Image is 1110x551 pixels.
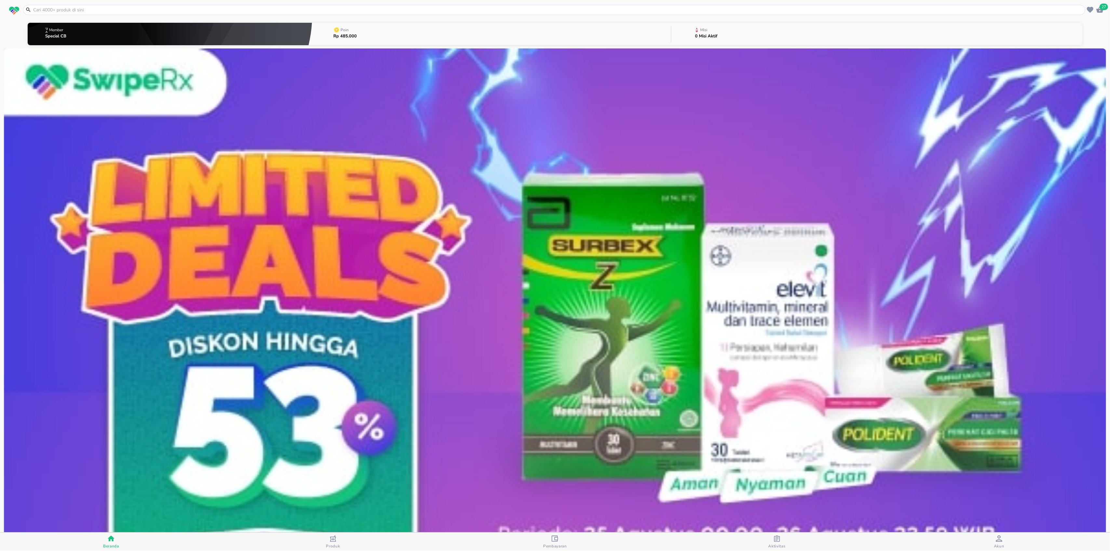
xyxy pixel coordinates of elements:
[222,533,444,551] button: Produk
[666,533,888,551] button: Aktivitas
[341,28,349,32] p: Poin
[444,533,666,551] button: Pembayaran
[888,533,1110,551] button: Akun
[769,544,786,549] span: Aktivitas
[103,544,119,549] span: Beranda
[1095,5,1105,15] button: 27
[700,28,707,32] p: Misi
[326,544,340,549] span: Produk
[994,544,1004,549] span: Akun
[671,21,1082,47] button: Misi0 Misi Aktif
[28,21,312,47] button: MemberSpecial CB
[334,34,357,38] p: Rp 485.000
[45,34,66,38] p: Special CB
[1100,4,1108,10] span: 27
[312,21,671,47] button: PoinRp 485.000
[9,7,19,15] img: logo_swiperx_s.bd005f3b.svg
[543,544,567,549] span: Pembayaran
[695,34,717,38] p: 0 Misi Aktif
[49,28,63,32] p: Member
[33,7,1084,13] input: Cari 4000+ produk di sini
